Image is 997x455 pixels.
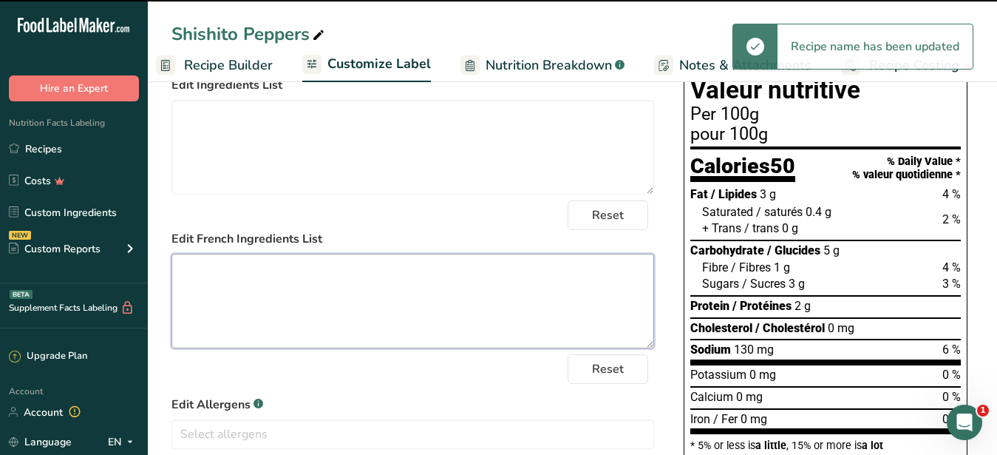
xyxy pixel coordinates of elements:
[713,412,738,426] span: / Fer
[774,260,790,274] span: 1 g
[942,260,961,274] span: 4 %
[702,277,739,291] span: Sugars
[171,21,327,47] div: Shishito Peppers
[942,212,961,226] span: 2 %
[690,106,961,124] div: Per 100g
[702,221,741,235] span: + Trans
[9,75,139,101] button: Hire an Expert
[690,126,961,144] div: pour 100g
[690,187,708,201] span: Fat
[782,221,798,235] span: 0 g
[777,24,973,69] div: Recipe name has been updated
[184,55,273,75] span: Recipe Builder
[679,55,811,75] span: Notes & Attachments
[942,187,961,201] span: 4 %
[789,277,805,291] span: 3 g
[172,422,653,445] input: Select allergens
[862,439,883,451] span: a lot
[732,299,792,313] span: / Protéines
[690,390,733,404] span: Calcium
[460,49,625,82] a: Nutrition Breakdown
[942,277,961,291] span: 3 %
[592,360,624,378] span: Reset
[734,343,774,357] span: 130 mg
[108,433,139,451] div: EN
[10,290,33,299] div: BETA
[711,187,757,201] span: / Lipides
[770,153,795,178] span: 50
[702,260,728,274] span: Fibre
[690,243,764,257] span: Carbohydrate
[841,49,973,82] a: Recipe Costing
[690,155,795,183] div: Calories
[942,412,961,426] span: 0 %
[942,343,961,357] span: 6 %
[568,354,648,384] button: Reset
[9,349,87,364] div: Upgrade Plan
[794,299,811,313] span: 2 g
[806,205,831,219] span: 0.4 g
[171,396,654,414] label: Edit Allergens
[9,429,72,455] a: Language
[690,53,961,103] h1: Nutrition Facts Valeur nutritive
[744,221,779,235] span: / trans
[690,343,731,357] span: Sodium
[702,205,753,219] span: Saturated
[486,55,612,75] span: Nutrition Breakdown
[828,321,854,335] span: 0 mg
[9,231,31,240] div: NEW
[977,405,989,417] span: 1
[654,49,811,82] a: Notes & Attachments
[755,439,786,451] span: a little
[755,321,825,335] span: / Cholestérol
[942,368,961,382] span: 0 %
[852,155,961,181] div: % Daily Value * % valeur quotidienne *
[327,54,431,74] span: Customize Label
[171,76,654,94] label: Edit Ingredients List
[690,368,746,382] span: Potassium
[690,321,752,335] span: Cholesterol
[592,206,624,224] span: Reset
[568,200,648,230] button: Reset
[749,368,776,382] span: 0 mg
[302,47,431,83] a: Customize Label
[742,277,786,291] span: / Sucres
[171,230,654,248] label: Edit French Ingredients List
[736,390,763,404] span: 0 mg
[741,412,767,426] span: 0 mg
[156,49,273,82] a: Recipe Builder
[760,187,776,201] span: 3 g
[9,241,101,257] div: Custom Reports
[942,390,961,404] span: 0 %
[690,412,710,426] span: Iron
[690,299,729,313] span: Protein
[823,243,840,257] span: 5 g
[756,205,803,219] span: / saturés
[767,243,820,257] span: / Glucides
[731,260,771,274] span: / Fibres
[947,405,982,440] iframe: Intercom live chat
